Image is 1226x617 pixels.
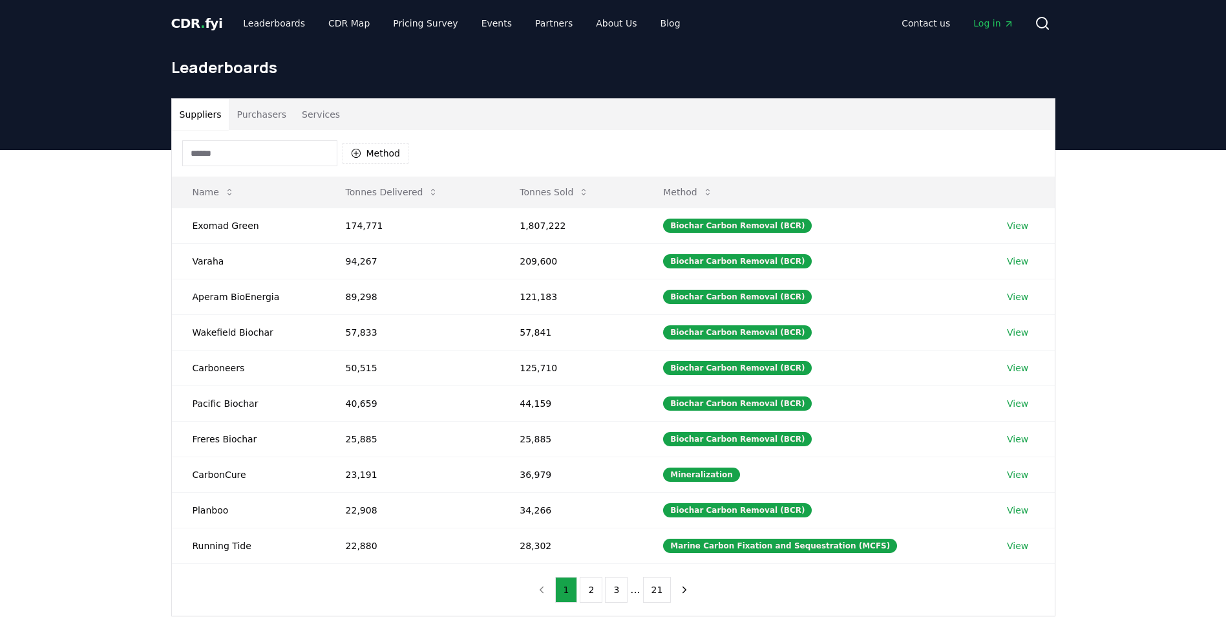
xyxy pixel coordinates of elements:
a: About Us [586,12,647,35]
a: CDR Map [318,12,380,35]
a: View [1007,433,1028,446]
button: 2 [580,577,602,603]
button: Name [182,179,245,205]
td: CarbonCure [172,457,325,492]
td: 121,183 [499,279,642,314]
div: Biochar Carbon Removal (BCR) [663,325,812,340]
a: Events [471,12,522,35]
button: 1 [555,577,578,603]
td: 22,908 [325,492,500,528]
td: Aperam BioEnergia [172,279,325,314]
a: Pricing Survey [383,12,468,35]
button: 3 [605,577,628,603]
div: Biochar Carbon Removal (BCR) [663,503,812,517]
nav: Main [891,12,1024,35]
td: 94,267 [325,243,500,279]
td: Varaha [172,243,325,279]
button: Services [294,99,348,130]
a: Blog [650,12,691,35]
td: 23,191 [325,457,500,492]
td: 28,302 [499,528,642,563]
div: Biochar Carbon Removal (BCR) [663,396,812,411]
button: Tonnes Delivered [335,179,449,205]
td: 1,807,222 [499,208,642,243]
div: Biochar Carbon Removal (BCR) [663,432,812,446]
td: 50,515 [325,350,500,385]
button: Suppliers [172,99,229,130]
li: ... [630,582,640,598]
div: Biochar Carbon Removal (BCR) [663,290,812,304]
div: Biochar Carbon Removal (BCR) [663,361,812,375]
td: Running Tide [172,528,325,563]
td: Pacific Biochar [172,385,325,421]
a: View [1007,504,1028,517]
a: View [1007,326,1028,339]
div: Biochar Carbon Removal (BCR) [663,219,812,233]
button: Purchasers [229,99,294,130]
a: Log in [963,12,1024,35]
span: Log in [973,17,1013,30]
td: 57,841 [499,314,642,350]
span: . [200,16,205,31]
a: View [1007,362,1028,374]
a: View [1007,255,1028,268]
div: Biochar Carbon Removal (BCR) [663,254,812,268]
td: Wakefield Biochar [172,314,325,350]
nav: Main [233,12,690,35]
td: 57,833 [325,314,500,350]
button: Tonnes Sold [509,179,599,205]
button: Method [653,179,723,205]
td: 25,885 [325,421,500,457]
td: 34,266 [499,492,642,528]
td: 25,885 [499,421,642,457]
a: View [1007,539,1028,552]
td: 40,659 [325,385,500,421]
td: 36,979 [499,457,642,492]
a: View [1007,468,1028,481]
a: CDR.fyi [171,14,223,32]
a: View [1007,397,1028,410]
div: Marine Carbon Fixation and Sequestration (MCFS) [663,539,897,553]
a: View [1007,219,1028,232]
td: Exomad Green [172,208,325,243]
td: 125,710 [499,350,642,385]
div: Mineralization [663,468,740,482]
span: CDR fyi [171,16,223,31]
td: Freres Biochar [172,421,325,457]
td: 22,880 [325,528,500,563]
a: Contact us [891,12,960,35]
a: View [1007,290,1028,303]
td: 209,600 [499,243,642,279]
td: 89,298 [325,279,500,314]
h1: Leaderboards [171,57,1055,78]
button: 21 [643,577,671,603]
td: 174,771 [325,208,500,243]
td: Carboneers [172,350,325,385]
a: Leaderboards [233,12,315,35]
td: Planboo [172,492,325,528]
button: Method [343,143,409,164]
a: Partners [525,12,583,35]
button: next page [673,577,695,603]
td: 44,159 [499,385,642,421]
